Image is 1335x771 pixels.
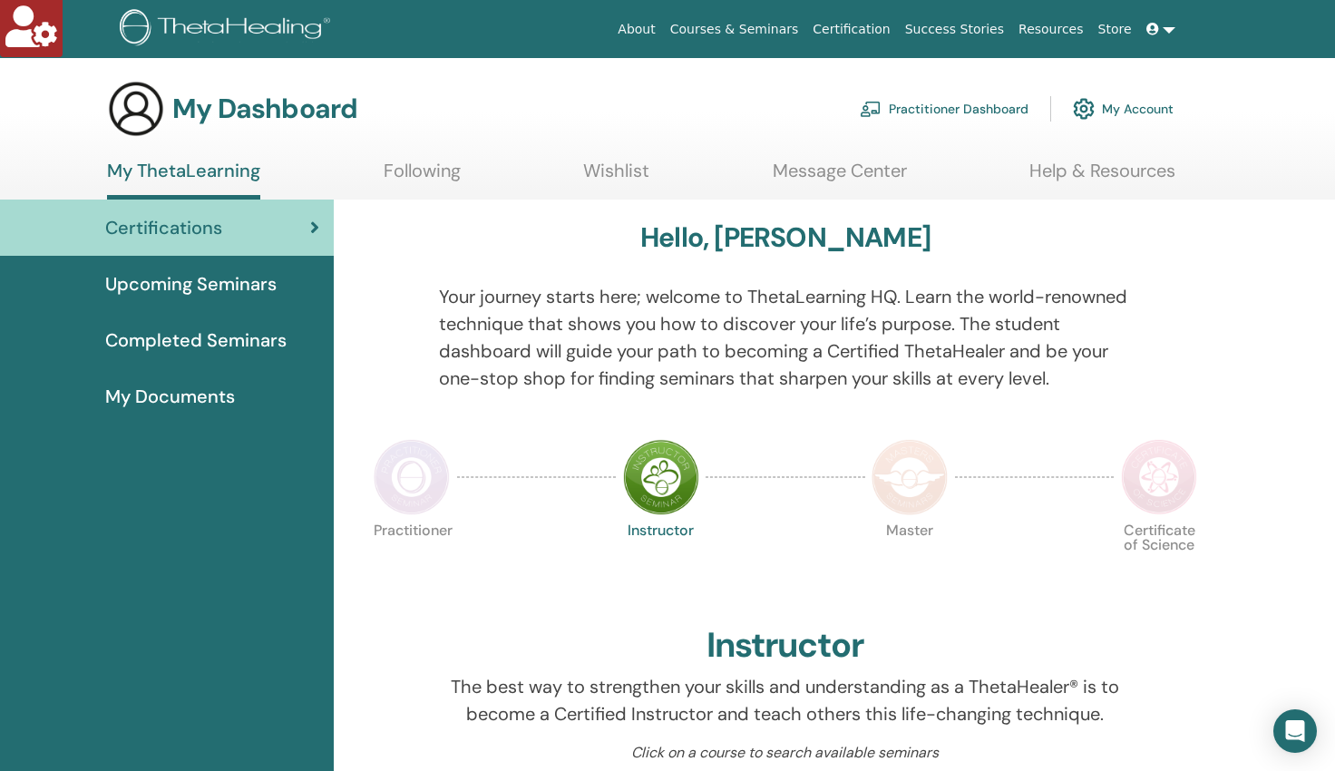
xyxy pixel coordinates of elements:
[105,327,287,354] span: Completed Seminars
[773,160,907,195] a: Message Center
[872,439,948,515] img: Master
[374,523,450,600] p: Practitioner
[107,80,165,138] img: generic-user-icon.jpg
[583,160,649,195] a: Wishlist
[439,742,1133,764] p: Click on a course to search available seminars
[663,13,806,46] a: Courses & Seminars
[1121,439,1197,515] img: Certificate of Science
[898,13,1011,46] a: Success Stories
[107,160,260,200] a: My ThetaLearning
[1091,13,1139,46] a: Store
[1029,160,1175,195] a: Help & Resources
[706,625,865,667] h2: Instructor
[1011,13,1091,46] a: Resources
[1073,89,1174,129] a: My Account
[1073,93,1095,124] img: cog.svg
[805,13,897,46] a: Certification
[105,270,277,298] span: Upcoming Seminars
[439,673,1133,727] p: The best way to strengthen your skills and understanding as a ThetaHealer® is to become a Certifi...
[623,439,699,515] img: Instructor
[374,439,450,515] img: Practitioner
[610,13,662,46] a: About
[172,93,357,125] h3: My Dashboard
[105,383,235,410] span: My Documents
[105,214,222,241] span: Certifications
[1121,523,1197,600] p: Certificate of Science
[1273,709,1317,753] div: Open Intercom Messenger
[120,9,336,50] img: logo.png
[623,523,699,600] p: Instructor
[439,283,1133,392] p: Your journey starts here; welcome to ThetaLearning HQ. Learn the world-renowned technique that sh...
[860,101,882,117] img: chalkboard-teacher.svg
[860,89,1028,129] a: Practitioner Dashboard
[384,160,461,195] a: Following
[640,221,931,254] h3: Hello, [PERSON_NAME]
[872,523,948,600] p: Master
